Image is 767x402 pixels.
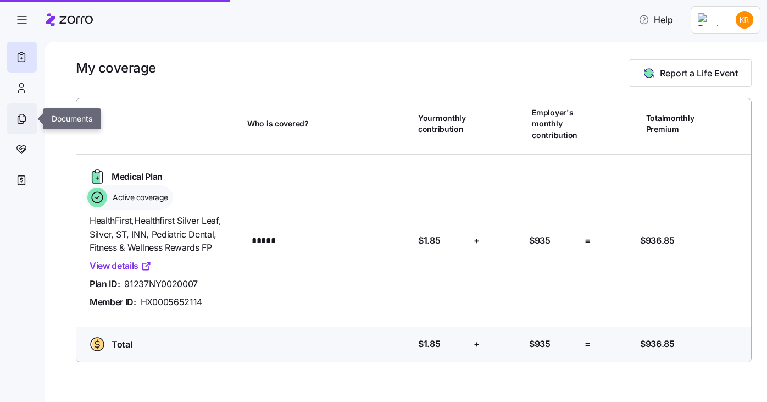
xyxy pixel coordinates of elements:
[585,337,591,351] span: =
[532,107,580,141] span: Employer's monthly contribution
[90,259,152,273] a: View details
[640,337,675,351] span: $936.85
[141,295,202,309] span: HX0005652114
[529,337,551,351] span: $935
[585,234,591,247] span: =
[629,59,752,87] button: Report a Life Event
[112,170,163,184] span: Medical Plan
[698,13,720,26] img: Employer logo
[247,118,309,129] span: Who is covered?
[418,337,440,351] span: $1.85
[646,113,694,135] span: Total monthly Premium
[124,277,198,291] span: 91237NY0020007
[474,234,480,247] span: +
[112,338,132,351] span: Total
[529,234,551,247] span: $935
[736,11,753,29] img: 4d05b9002db90dfcfae71cbd276e89ce
[418,234,440,247] span: $1.85
[90,214,238,255] span: HealthFirst , Healthfirst Silver Leaf, Silver, ST, INN, Pediatric Dental, Fitness & Wellness Rewa...
[474,337,480,351] span: +
[640,234,675,247] span: $936.85
[660,67,738,80] span: Report a Life Event
[90,277,120,291] span: Plan ID:
[76,59,156,76] h1: My coverage
[638,13,673,26] span: Help
[109,192,168,203] span: Active coverage
[630,9,682,31] button: Help
[90,295,136,309] span: Member ID:
[418,113,466,135] span: Your monthly contribution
